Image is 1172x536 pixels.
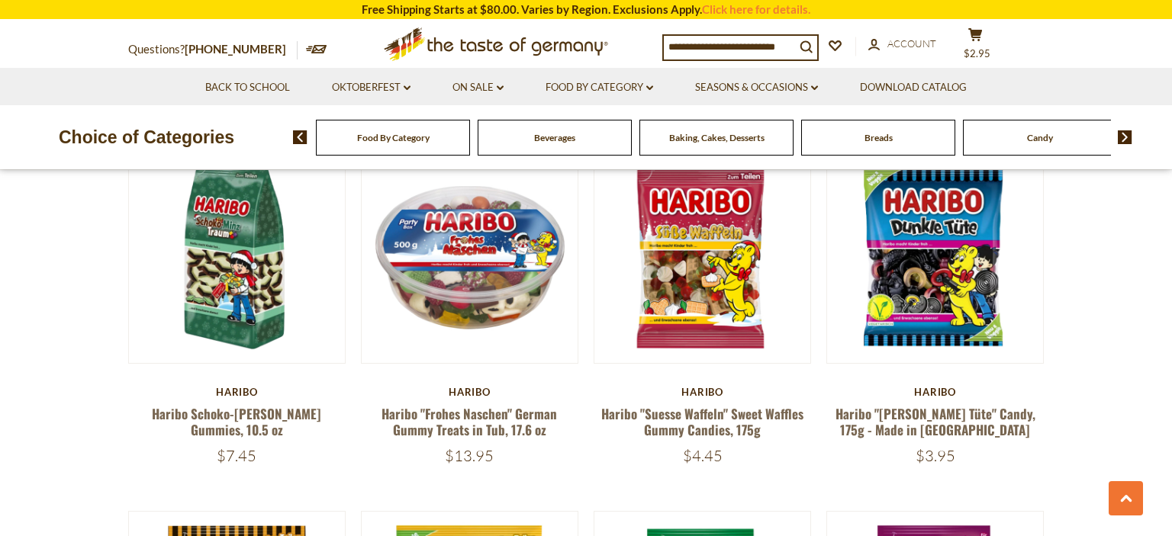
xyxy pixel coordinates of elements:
[601,404,803,439] a: Haribo "Suesse Waffeln" Sweet Waffles Gummy Candies, 175g
[860,79,967,96] a: Download Catalog
[594,147,810,363] img: Haribo
[669,132,765,143] a: Baking, Cakes, Desserts
[293,130,307,144] img: previous arrow
[445,446,494,465] span: $13.95
[868,36,936,53] a: Account
[865,132,893,143] a: Breads
[361,386,578,398] div: Haribo
[916,446,955,465] span: $3.95
[546,79,653,96] a: Food By Category
[827,147,1043,363] img: Haribo
[129,147,345,363] img: Haribo
[382,404,557,439] a: Haribo "Frohes Naschen" German Gummy Treats in Tub, 17.6 oz
[702,2,810,16] a: Click here for details.
[152,404,321,439] a: Haribo Schoko-[PERSON_NAME] Gummies, 10.5 oz
[594,386,811,398] div: Haribo
[887,37,936,50] span: Account
[964,47,990,59] span: $2.95
[836,404,1035,439] a: Haribo "[PERSON_NAME] Tüte" Candy, 175g - Made in [GEOGRAPHIC_DATA]
[534,132,575,143] a: Beverages
[128,386,346,398] div: Haribo
[128,40,298,59] p: Questions?
[1118,130,1132,144] img: next arrow
[332,79,411,96] a: Oktoberfest
[217,446,256,465] span: $7.45
[952,27,998,66] button: $2.95
[452,79,504,96] a: On Sale
[695,79,818,96] a: Seasons & Occasions
[362,147,578,363] img: Haribo
[205,79,290,96] a: Back to School
[826,386,1044,398] div: Haribo
[683,446,723,465] span: $4.45
[185,42,286,56] a: [PHONE_NUMBER]
[1027,132,1053,143] a: Candy
[357,132,430,143] a: Food By Category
